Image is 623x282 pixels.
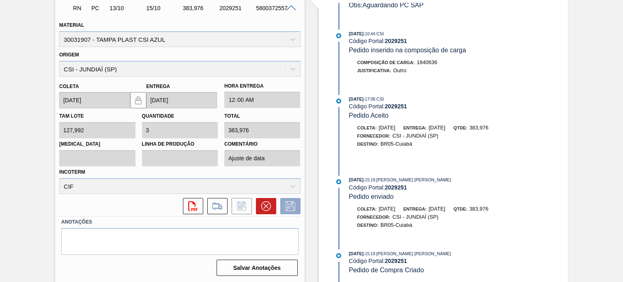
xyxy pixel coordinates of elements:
[379,206,395,212] span: [DATE]
[429,206,445,212] span: [DATE]
[357,207,377,211] span: Coleta:
[336,99,341,103] img: atual
[357,142,379,146] span: Destino:
[224,113,240,119] label: Total
[276,198,301,214] div: Salvar Pedido
[349,267,424,273] span: Pedido de Compra Criado
[357,215,391,220] span: Fornecedor:
[364,178,375,182] span: - 15:19
[59,52,79,58] label: Origem
[59,92,130,108] input: dd/mm/yyyy
[130,92,146,108] button: locked
[59,84,79,89] label: Coleta
[392,214,438,220] span: CSI - JUNDIAÍ (SP)
[357,60,415,65] span: Composição de Carga :
[379,125,395,131] span: [DATE]
[142,113,174,119] label: Quantidade
[469,125,488,131] span: 383,976
[349,103,541,110] div: Código Portal:
[89,5,107,11] div: Pedido de Compra
[385,184,407,191] strong: 2029251
[146,84,170,89] label: Entrega
[59,22,84,28] label: Material
[217,5,258,11] div: 2029251
[429,125,445,131] span: [DATE]
[349,177,363,182] span: [DATE]
[224,80,300,92] label: Hora Entrega
[349,184,541,191] div: Código Portal:
[385,38,407,44] strong: 2029251
[404,125,427,130] span: Entrega:
[61,216,298,228] label: Anotações
[252,198,276,214] div: Cancelar pedido
[349,38,541,44] div: Código Portal:
[380,141,412,147] span: BR05-Cuiabá
[181,5,221,11] div: 383,976
[144,5,185,11] div: 15/10/2025
[357,68,391,73] span: Justificativa:
[59,113,84,119] label: Tam lote
[364,32,375,36] span: - 10:44
[357,223,379,228] span: Destino:
[364,97,375,101] span: - 17:08
[469,206,488,212] span: 383,976
[404,207,427,211] span: Entrega:
[380,222,412,228] span: BR05-Cuiabá
[364,252,375,256] span: - 15:19
[453,125,467,130] span: Qtde:
[146,92,217,108] input: dd/mm/yyyy
[453,207,467,211] span: Qtde:
[224,138,300,150] label: Comentário
[73,5,87,11] p: RN
[375,177,451,182] span: : [PERSON_NAME] [PERSON_NAME]
[349,193,393,200] span: Pedido enviado
[357,125,377,130] span: Coleta:
[228,198,252,214] div: Informar alteração no pedido
[375,31,384,36] span: : CSI
[375,97,384,101] span: : CSI
[349,112,389,119] span: Pedido Aceito
[349,251,363,256] span: [DATE]
[336,179,341,184] img: atual
[385,103,407,110] strong: 2029251
[349,47,466,54] span: Pedido inserido na composição de carga
[133,95,143,105] img: locked
[107,5,148,11] div: 13/10/2025
[349,97,363,101] span: [DATE]
[336,253,341,258] img: atual
[417,59,437,65] span: 1840636
[142,138,218,150] label: Linha de Produção
[59,138,135,150] label: [MEDICAL_DATA]
[349,258,541,264] div: Código Portal:
[357,133,391,138] span: Fornecedor:
[254,5,294,11] div: 5800372557
[59,169,85,175] label: Incoterm
[393,67,406,73] span: Outro
[217,260,298,276] button: Salvar Anotações
[349,2,423,9] span: Obs: Aguardando PC SAP
[385,258,407,264] strong: 2029251
[375,251,451,256] span: : [PERSON_NAME] [PERSON_NAME]
[336,33,341,38] img: atual
[179,198,203,214] div: Abrir arquivo PDF
[203,198,228,214] div: Ir para Composição de Carga
[392,133,438,139] span: CSI - JUNDIAÍ (SP)
[349,31,363,36] span: [DATE]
